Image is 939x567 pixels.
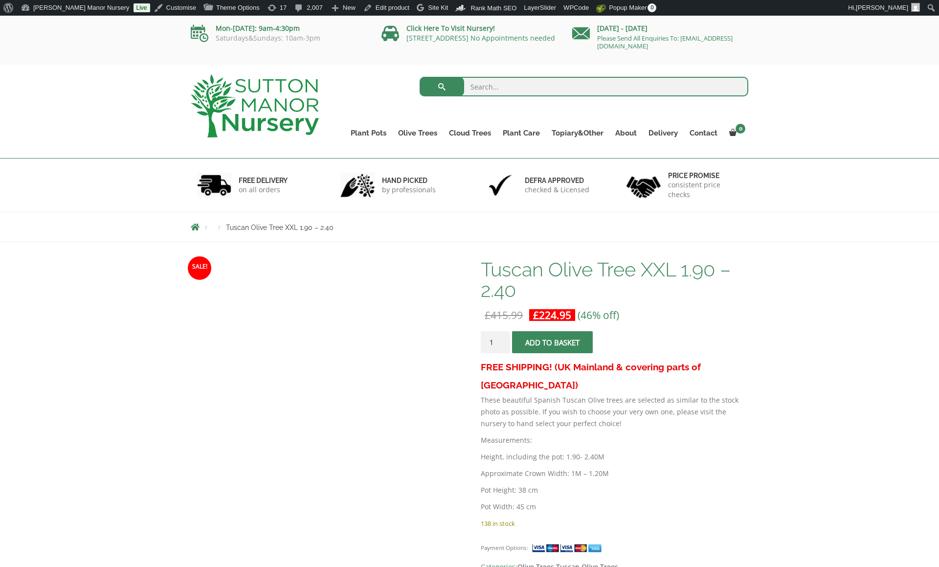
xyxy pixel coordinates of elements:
[345,126,392,140] a: Plant Pots
[392,126,443,140] a: Olive Trees
[668,180,742,200] p: consistent price checks
[483,173,517,198] img: 3.jpg
[191,34,367,42] p: Saturdays&Sundays: 10am-3pm
[643,126,684,140] a: Delivery
[546,126,609,140] a: Topiary&Other
[597,34,733,50] a: Please Send All Enquiries To: [EMAIL_ADDRESS][DOMAIN_NAME]
[197,173,231,198] img: 1.jpg
[532,543,605,553] img: payment supported
[382,185,436,195] p: by professionals
[470,4,516,12] span: Rank Math SEO
[481,331,510,353] input: Product quantity
[512,331,593,353] button: Add to basket
[382,176,436,185] h6: hand picked
[578,308,619,322] span: (46% off)
[485,308,491,322] span: £
[239,176,288,185] h6: FREE DELIVERY
[481,518,748,529] p: 138 in stock
[481,484,748,496] p: Pot Height: 38 cm
[609,126,643,140] a: About
[481,259,748,300] h1: Tuscan Olive Tree XXL 1.90 – 2.40
[188,256,211,280] span: Sale!
[626,170,661,200] img: 4.jpg
[481,434,748,446] p: Measurements:
[191,23,367,34] p: Mon-[DATE]: 9am-4:30pm
[497,126,546,140] a: Plant Care
[340,173,375,198] img: 2.jpg
[481,544,528,551] small: Payment Options:
[428,4,448,11] span: Site Kit
[443,126,497,140] a: Cloud Trees
[533,308,539,322] span: £
[684,126,723,140] a: Contact
[406,33,555,43] a: [STREET_ADDRESS] No Appointments needed
[525,185,589,195] p: checked & Licensed
[648,3,656,12] span: 0
[191,74,319,137] img: logo
[406,23,495,33] a: Click Here To Visit Nursery!
[420,77,749,96] input: Search...
[668,171,742,180] h6: Price promise
[856,4,908,11] span: [PERSON_NAME]
[481,394,748,430] p: These beautiful Spanish Tuscan Olive trees are selected as similar to the stock photo as possible...
[239,185,288,195] p: on all orders
[485,308,523,322] bdi: 415.99
[533,308,571,322] bdi: 224.95
[525,176,589,185] h6: Defra approved
[723,126,748,140] a: 0
[572,23,748,34] p: [DATE] - [DATE]
[481,451,748,463] p: Height, including the pot: 1.90- 2.40M
[736,124,745,134] span: 0
[226,224,334,231] span: Tuscan Olive Tree XXL 1.90 – 2.40
[134,3,150,12] a: Live
[481,358,748,394] h3: FREE SHIPPING! (UK Mainland & covering parts of [GEOGRAPHIC_DATA])
[481,468,748,479] p: Approximate Crown Width: 1M – 1.20M
[481,501,748,513] p: Pot Width: 45 cm
[191,223,748,231] nav: Breadcrumbs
